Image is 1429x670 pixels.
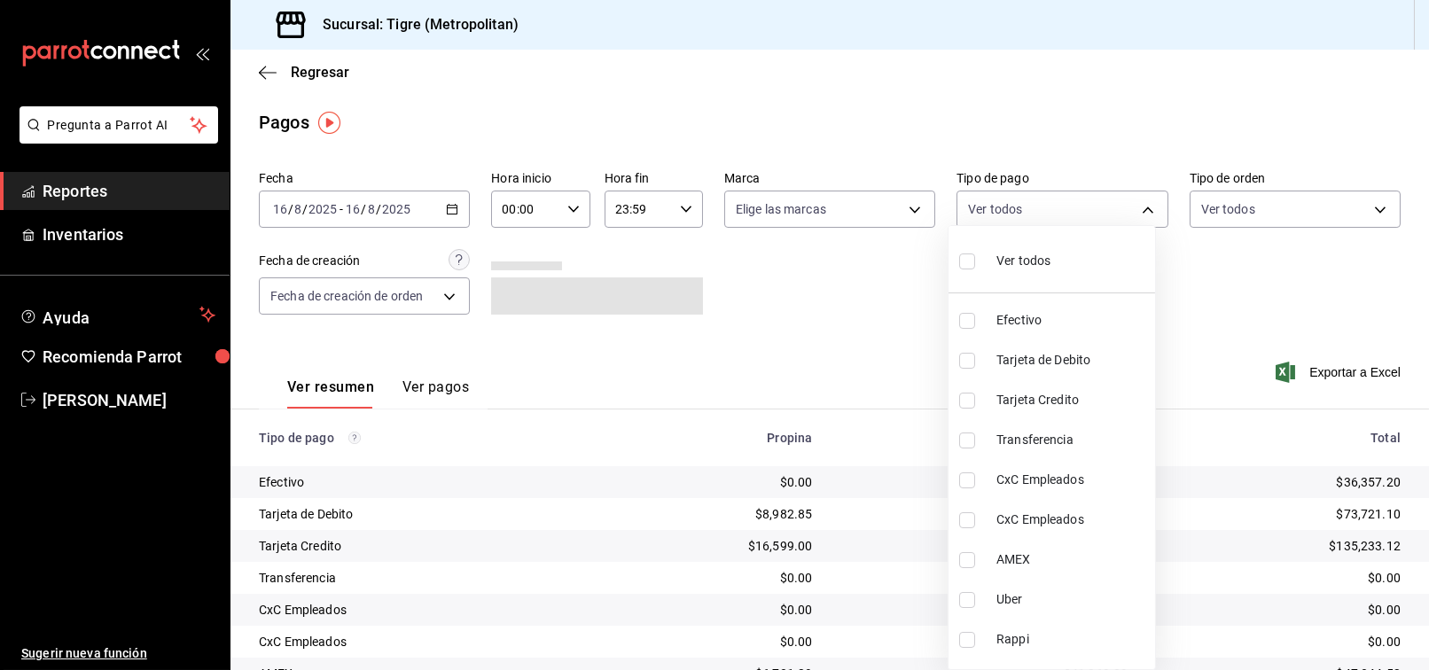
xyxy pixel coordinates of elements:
[318,112,340,134] img: Tooltip marker
[996,311,1148,330] span: Efectivo
[996,431,1148,449] span: Transferencia
[996,510,1148,529] span: CxC Empleados
[996,630,1148,649] span: Rappi
[996,590,1148,609] span: Uber
[996,252,1050,270] span: Ver todos
[996,471,1148,489] span: CxC Empleados
[996,550,1148,569] span: AMEX
[996,391,1148,409] span: Tarjeta Credito
[996,351,1148,370] span: Tarjeta de Debito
